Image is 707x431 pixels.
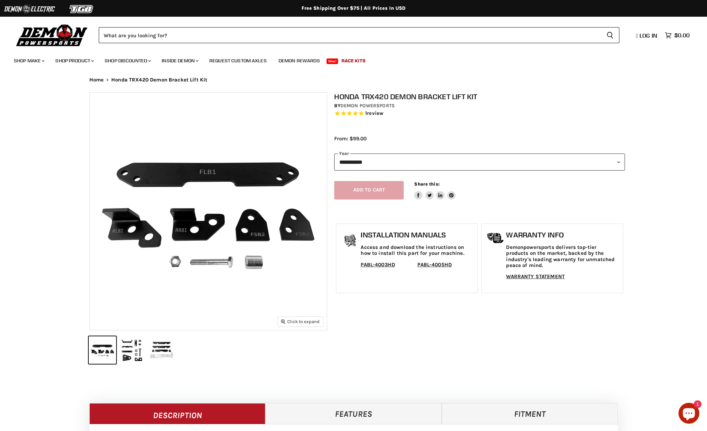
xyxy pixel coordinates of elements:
span: 1 reviews [365,110,383,116]
img: IMAGE [90,93,327,330]
a: Demon Powersports [340,103,395,109]
img: TGB Logo 2 [56,2,108,16]
button: Honda TRX420 Demon Bracket Lift Kit thumbnail [148,336,175,364]
div: Free Shipping Over $75 | All Prices In USD [75,5,632,11]
button: IMAGE thumbnail [89,336,116,364]
p: Access and download the instructions on how to install this part for your machine. [361,244,474,257]
select: year [334,154,625,171]
inbox-online-store-chat: Shopify online store chat [676,403,701,425]
form: Product [99,27,619,43]
span: Share this: [414,181,439,187]
a: Inside Demon [156,54,203,68]
span: Honda TRX420 Demon Bracket Lift Kit [111,77,207,83]
h1: Warranty Info [506,231,619,239]
img: Demon Powersports [14,23,90,47]
a: Shop Make [9,54,49,68]
a: PABL-4005HD [417,261,452,268]
div: by [334,102,625,110]
button: Click to expand [278,317,323,326]
a: Features [265,403,442,424]
span: $0.00 [674,32,690,39]
span: review [367,110,383,116]
span: Rated 5.0 out of 5 stars 1 reviews [334,110,625,117]
img: install_manual-icon.png [342,233,359,250]
a: Shop Product [50,54,98,68]
span: Click to expand [281,319,320,324]
h1: Honda TRX420 Demon Bracket Lift Kit [334,92,625,101]
span: New! [327,58,338,64]
ul: Main menu [9,51,688,68]
a: WARRANTY STATEMENT [506,273,565,280]
a: Home [89,77,104,83]
a: Demon Rewards [273,54,325,68]
a: Fitment [442,403,618,424]
a: PABL-4003HD [361,261,395,268]
a: $0.00 [661,30,693,40]
a: Shop Discounted [99,54,155,68]
button: IMAGE thumbnail [118,336,146,364]
span: Log in [640,32,657,39]
img: warranty-icon.png [487,233,504,243]
a: Description [89,403,266,424]
a: Log in [633,32,661,39]
a: Request Custom Axles [204,54,272,68]
nav: Breadcrumbs [75,77,632,83]
h1: Installation Manuals [361,231,474,239]
button: Search [601,27,619,43]
a: Race Kits [336,54,371,68]
input: Search [99,27,601,43]
aside: Share this: [414,181,456,199]
span: From: $99.00 [334,135,367,142]
img: Demon Electric Logo 2 [3,2,56,16]
p: Demonpowersports delivers top-tier products on the market, backed by the industry's leading warra... [506,244,619,268]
